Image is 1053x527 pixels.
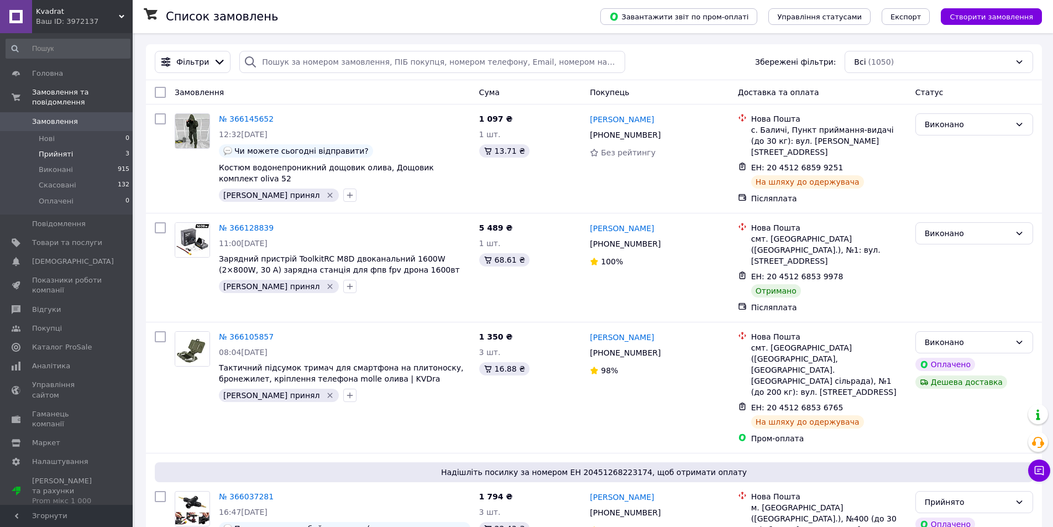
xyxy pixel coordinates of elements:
[32,238,102,248] span: Товари та послуги
[590,88,629,97] span: Покупець
[882,8,930,25] button: Експорт
[601,257,623,266] span: 100%
[219,223,274,232] a: № 366128839
[125,196,129,206] span: 0
[118,180,129,190] span: 132
[175,113,210,149] a: Фото товару
[36,17,133,27] div: Ваш ID: 3972137
[166,10,278,23] h1: Список замовлень
[175,493,209,524] img: Фото товару
[751,302,907,313] div: Післяплата
[751,284,801,298] div: Отримано
[223,191,319,200] span: [PERSON_NAME] принял
[751,113,907,124] div: Нова Пошта
[854,56,866,67] span: Всі
[39,180,76,190] span: Скасовані
[32,69,63,79] span: Головна
[738,88,819,97] span: Доставка та оплата
[32,409,102,429] span: Гаманець компанії
[32,219,86,229] span: Повідомлення
[600,8,757,25] button: Завантажити звіт по пром-оплаті
[930,12,1042,20] a: Створити замовлення
[32,438,60,448] span: Маркет
[1028,460,1050,482] button: Чат з покупцем
[32,496,102,506] div: Prom мікс 1 000
[36,7,119,17] span: Kvadrat
[219,130,268,139] span: 12:32[DATE]
[751,331,907,342] div: Нова Пошта
[219,508,268,516] span: 16:47[DATE]
[219,363,463,383] a: Тактичний підсумок тримач для смартфона на плитоноску, бронежилет, кріплення телефона molle олива...
[32,380,102,400] span: Управління сайтом
[588,505,663,520] div: [PHONE_NUMBER]
[32,117,78,127] span: Замовлення
[223,147,232,155] img: :speech_balloon:
[479,130,501,139] span: 1 шт.
[925,118,1010,131] div: Виконано
[479,362,530,375] div: 16.88 ₴
[32,275,102,295] span: Показники роботи компанії
[223,391,319,400] span: [PERSON_NAME] принял
[588,127,663,143] div: [PHONE_NUMBER]
[175,331,210,367] a: Фото товару
[590,332,654,343] a: [PERSON_NAME]
[223,282,319,291] span: [PERSON_NAME] принял
[219,492,274,501] a: № 366037281
[32,305,61,315] span: Відгуки
[32,257,114,267] span: [DEMOGRAPHIC_DATA]
[39,196,74,206] span: Оплачені
[6,39,130,59] input: Пошук
[39,165,73,175] span: Виконані
[175,222,210,258] a: Фото товару
[588,345,663,361] div: [PHONE_NUMBER]
[39,134,55,144] span: Нові
[32,457,88,467] span: Налаштування
[32,342,92,352] span: Каталог ProSale
[915,358,975,371] div: Оплачено
[219,114,274,123] a: № 366145652
[755,56,836,67] span: Збережені фільтри:
[768,8,871,25] button: Управління статусами
[925,496,1010,508] div: Прийнято
[751,163,844,172] span: ЕН: 20 4512 6859 9251
[925,227,1010,239] div: Виконано
[751,342,907,398] div: смт. [GEOGRAPHIC_DATA] ([GEOGRAPHIC_DATA], [GEOGRAPHIC_DATA]. [GEOGRAPHIC_DATA] сільрада), №1 (до...
[479,223,513,232] span: 5 489 ₴
[326,282,334,291] svg: Видалити мітку
[39,149,73,159] span: Прийняті
[479,239,501,248] span: 1 шт.
[32,87,133,107] span: Замовлення та повідомлення
[32,361,70,371] span: Аналітика
[175,88,224,97] span: Замовлення
[175,491,210,526] a: Фото товару
[751,222,907,233] div: Нова Пошта
[175,332,209,366] img: Фото товару
[777,13,862,21] span: Управління статусами
[590,223,654,234] a: [PERSON_NAME]
[479,114,513,123] span: 1 097 ₴
[751,175,864,189] div: На шляху до одержувача
[479,492,513,501] span: 1 794 ₴
[941,8,1042,25] button: Створити замовлення
[590,492,654,503] a: [PERSON_NAME]
[751,272,844,281] span: ЕН: 20 4512 6853 9978
[609,12,748,22] span: Завантажити звіт по пром-оплаті
[176,56,209,67] span: Фільтри
[590,114,654,125] a: [PERSON_NAME]
[175,223,209,257] img: Фото товару
[925,336,1010,348] div: Виконано
[950,13,1033,21] span: Створити замовлення
[219,348,268,357] span: 08:04[DATE]
[326,191,334,200] svg: Видалити мітку
[915,88,944,97] span: Статус
[125,149,129,159] span: 3
[234,147,369,155] span: Чи можете сьогодні відправити?
[751,491,907,502] div: Нова Пошта
[751,415,864,429] div: На шляху до одержувача
[601,366,618,375] span: 98%
[219,163,434,183] a: Костюм водонепроникний дощовик олива, Дощовик комплект oliva 52
[479,144,530,158] div: 13.71 ₴
[32,476,102,507] span: [PERSON_NAME] та рахунки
